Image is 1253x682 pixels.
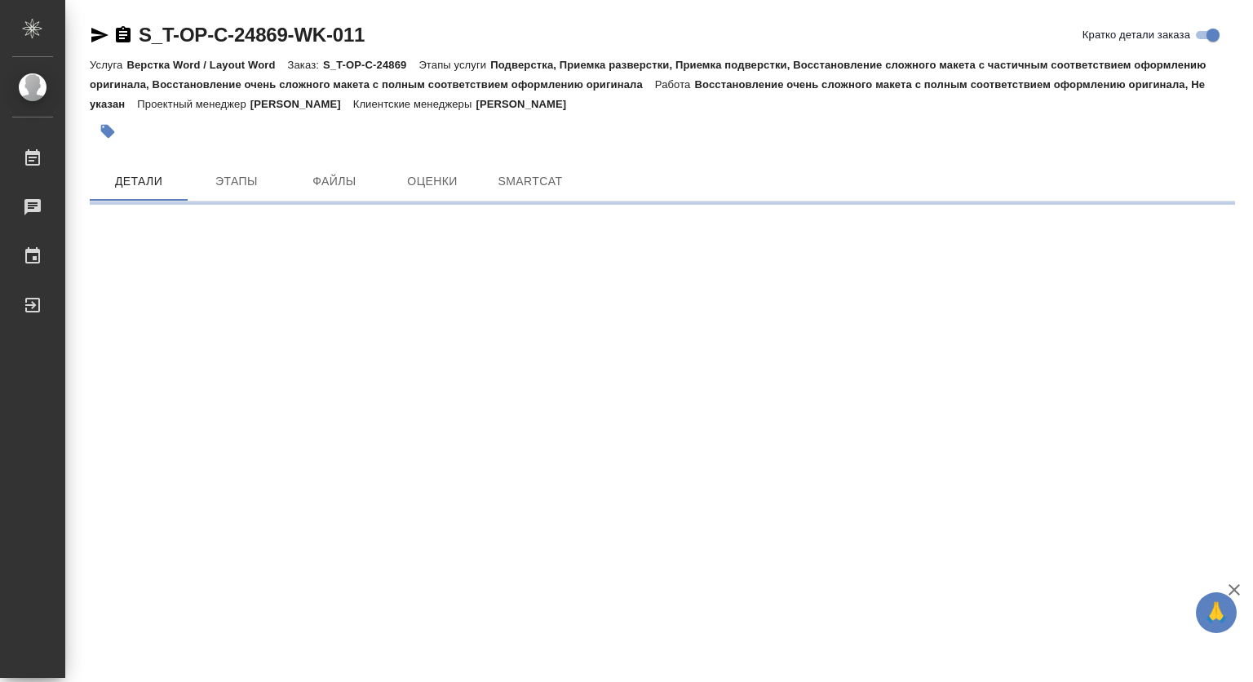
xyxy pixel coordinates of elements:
p: [PERSON_NAME] [476,98,578,110]
p: [PERSON_NAME] [250,98,353,110]
p: Заказ: [288,59,323,71]
p: Этапы услуги [418,59,490,71]
p: Работа [655,78,695,91]
p: Проектный менеджер [137,98,250,110]
p: S_T-OP-C-24869 [323,59,418,71]
span: Этапы [197,171,276,192]
a: S_T-OP-C-24869-WK-011 [139,24,365,46]
p: Клиентские менеджеры [353,98,476,110]
span: Детали [100,171,178,192]
span: Кратко детали заказа [1083,27,1190,43]
span: 🙏 [1202,596,1230,630]
p: Верстка Word / Layout Word [126,59,287,71]
button: Скопировать ссылку [113,25,133,45]
span: Оценки [393,171,472,192]
p: Подверстка, Приемка разверстки, Приемка подверстки, Восстановление сложного макета с частичным со... [90,59,1207,91]
button: Скопировать ссылку для ЯМессенджера [90,25,109,45]
p: Услуга [90,59,126,71]
span: Файлы [295,171,374,192]
span: SmartCat [491,171,569,192]
button: 🙏 [1196,592,1237,633]
button: Добавить тэг [90,113,126,149]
